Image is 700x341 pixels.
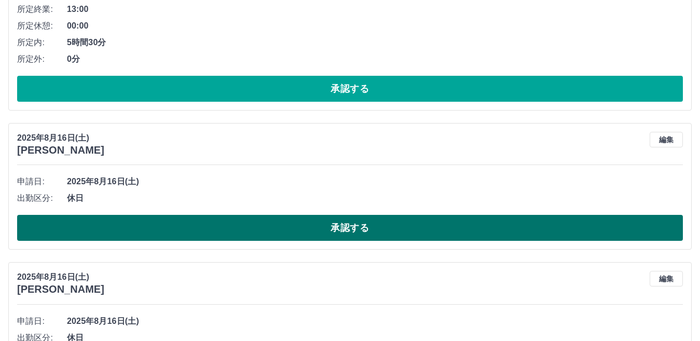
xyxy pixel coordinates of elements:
[17,144,104,156] h3: [PERSON_NAME]
[67,315,683,328] span: 2025年8月16日(土)
[17,20,67,32] span: 所定休憩:
[17,3,67,16] span: 所定終業:
[17,192,67,204] span: 出勤区分:
[17,283,104,295] h3: [PERSON_NAME]
[650,132,683,147] button: 編集
[67,192,683,204] span: 休日
[17,315,67,328] span: 申請日:
[650,271,683,287] button: 編集
[17,36,67,49] span: 所定内:
[17,53,67,65] span: 所定外:
[17,132,104,144] p: 2025年8月16日(土)
[67,175,683,188] span: 2025年8月16日(土)
[17,175,67,188] span: 申請日:
[17,76,683,102] button: 承認する
[67,36,683,49] span: 5時間30分
[67,3,683,16] span: 13:00
[67,53,683,65] span: 0分
[17,271,104,283] p: 2025年8月16日(土)
[17,215,683,241] button: 承認する
[67,20,683,32] span: 00:00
